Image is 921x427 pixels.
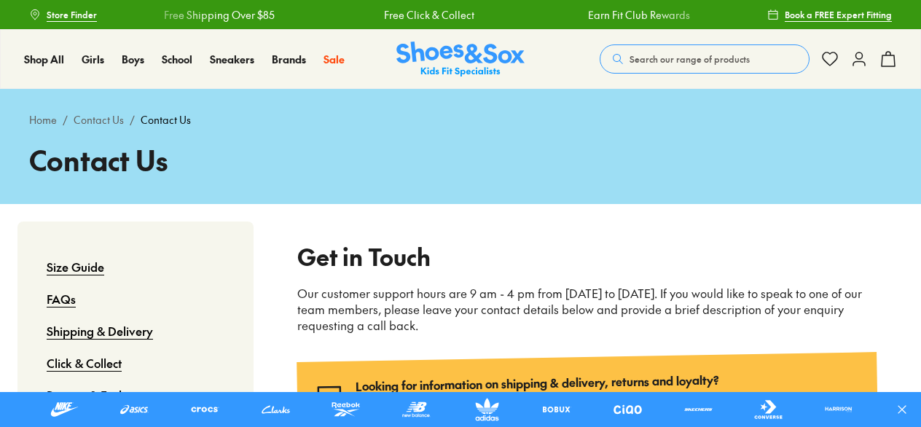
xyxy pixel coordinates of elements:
[785,8,892,21] span: Book a FREE Expert Fitting
[162,52,192,67] a: School
[47,379,158,411] a: Returns & Exchanges
[272,52,306,66] span: Brands
[82,52,104,67] a: Girls
[630,52,750,66] span: Search our range of products
[24,52,64,66] span: Shop All
[47,8,97,21] span: Store Finder
[272,52,306,67] a: Brands
[47,251,104,283] a: Size Guide
[47,283,76,315] a: FAQs
[47,315,153,347] a: Shipping & Delivery
[47,347,122,379] a: Click & Collect
[24,52,64,67] a: Shop All
[315,384,345,414] img: Type_chat-text.svg
[396,42,525,77] img: SNS_Logo_Responsive.svg
[82,52,104,66] span: Girls
[588,7,690,23] a: Earn Fit Club Rewards
[324,52,345,67] a: Sale
[122,52,144,66] span: Boys
[29,112,892,128] div: / /
[74,112,124,128] a: Contact Us
[162,52,192,66] span: School
[164,7,275,23] a: Free Shipping Over $85
[600,44,810,74] button: Search our range of products
[29,139,892,181] h1: Contact Us
[767,1,892,28] a: Book a FREE Expert Fitting
[210,52,254,66] span: Sneakers
[396,42,525,77] a: Shoes & Sox
[122,52,144,67] a: Boys
[297,286,877,334] p: Our customer support hours are 9 am - 4 pm from [DATE] to [DATE]. If you would like to speak to o...
[29,112,57,128] a: Home
[384,7,474,23] a: Free Click & Collect
[356,369,851,394] p: Looking for information on shipping & delivery, returns and loyalty?
[297,239,877,274] h2: Get in Touch
[210,52,254,67] a: Sneakers
[324,52,345,66] span: Sale
[29,1,97,28] a: Store Finder
[141,112,191,128] span: Contact Us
